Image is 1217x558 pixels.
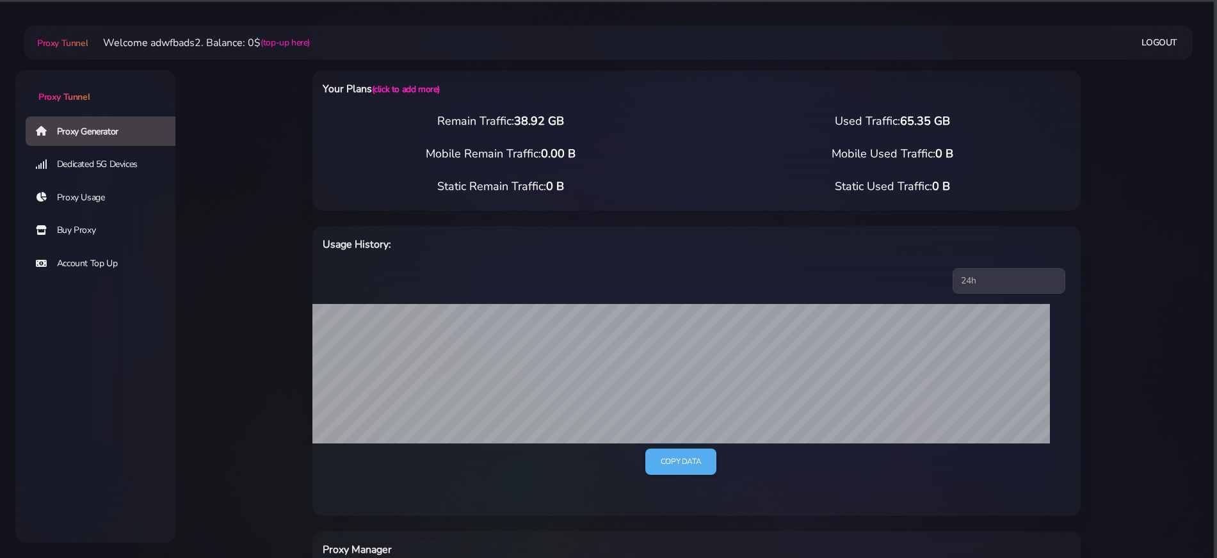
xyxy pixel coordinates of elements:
div: Mobile Used Traffic: [697,145,1088,163]
span: 38.92 GB [514,113,564,129]
a: Proxy Tunnel [15,70,175,104]
span: Proxy Tunnel [38,91,90,103]
span: 0 B [932,179,950,194]
a: (top-up here) [261,36,310,49]
span: 0 B [546,179,564,194]
h6: Your Plans [323,81,752,97]
a: Proxy Usage [26,183,186,212]
a: Proxy Tunnel [35,33,88,53]
div: Remain Traffic: [305,113,697,130]
h6: Proxy Manager [323,541,752,558]
h6: Usage History: [323,236,752,253]
span: 65.35 GB [900,113,950,129]
a: Dedicated 5G Devices [26,150,186,179]
div: Mobile Remain Traffic: [305,145,697,163]
a: Copy data [645,449,716,475]
span: Proxy Tunnel [37,37,88,49]
a: Account Top Up [26,249,186,278]
a: Proxy Generator [26,116,186,146]
div: Static Used Traffic: [697,178,1088,195]
span: 0.00 B [541,146,576,161]
div: Used Traffic: [697,113,1088,130]
a: Logout [1141,31,1177,54]
iframe: Webchat Widget [1155,496,1201,542]
a: (click to add more) [372,83,440,95]
div: Static Remain Traffic: [305,178,697,195]
span: 0 B [935,146,953,161]
a: Buy Proxy [26,216,186,245]
li: Welcome adwfbads2. Balance: 0$ [88,35,310,51]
